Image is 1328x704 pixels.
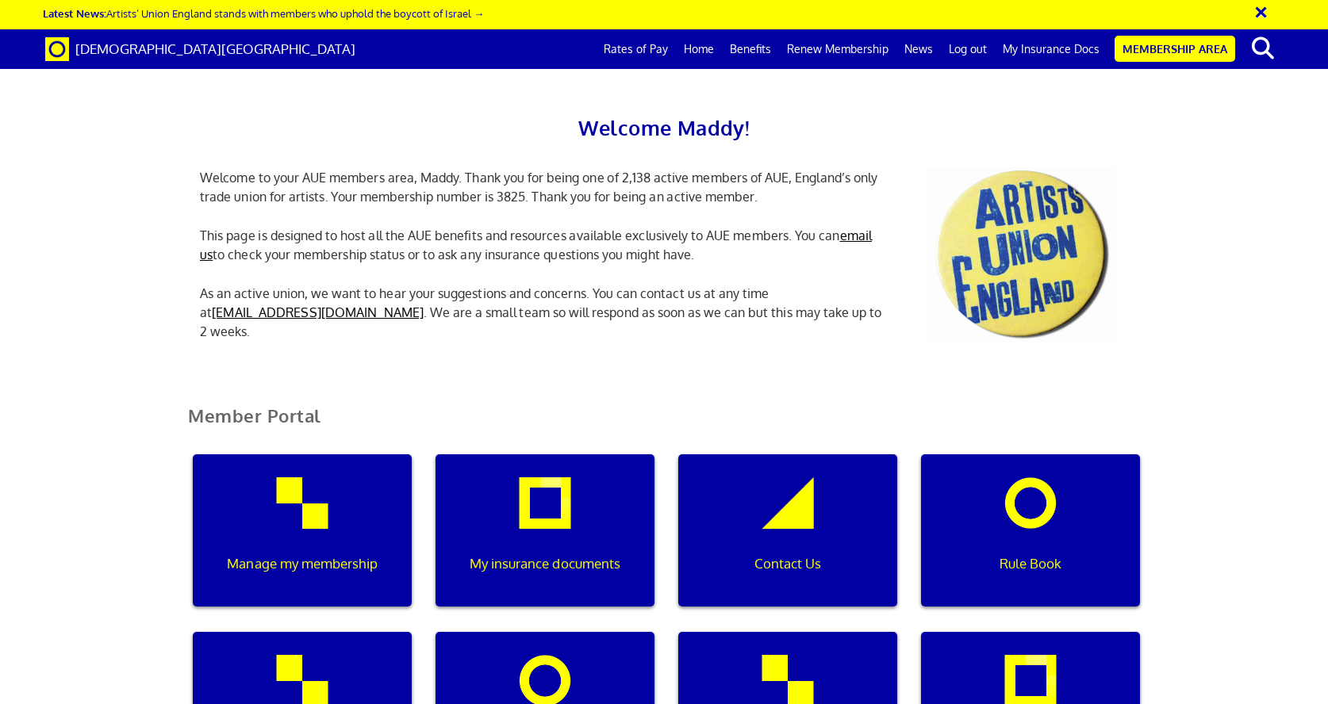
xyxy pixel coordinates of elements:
p: As an active union, we want to hear your suggestions and concerns. You can contact us at any time... [188,284,902,341]
a: Renew Membership [779,29,896,69]
p: Welcome to your AUE members area, Maddy. Thank you for being one of 2,138 active members of AUE, ... [188,168,902,206]
a: My insurance documents [424,454,666,632]
a: Rule Book [909,454,1152,632]
a: Manage my membership [181,454,424,632]
h2: Welcome Maddy! [188,111,1140,144]
a: Latest News:Artists’ Union England stands with members who uphold the boycott of Israel → [43,6,484,20]
p: Manage my membership [204,553,401,574]
strong: Latest News: [43,6,106,20]
h2: Member Portal [176,406,1152,445]
a: Brand [DEMOGRAPHIC_DATA][GEOGRAPHIC_DATA] [33,29,367,69]
a: News [896,29,941,69]
a: Log out [941,29,995,69]
p: This page is designed to host all the AUE benefits and resources available exclusively to AUE mem... [188,226,902,264]
p: Contact Us [689,553,886,574]
a: Benefits [722,29,779,69]
a: [EMAIL_ADDRESS][DOMAIN_NAME] [212,304,424,320]
span: [DEMOGRAPHIC_DATA][GEOGRAPHIC_DATA] [75,40,355,57]
a: Membership Area [1115,36,1235,62]
p: My insurance documents [447,553,643,574]
a: Home [676,29,722,69]
a: Contact Us [666,454,909,632]
p: Rule Book [932,553,1129,574]
button: search [1238,32,1287,65]
a: Rates of Pay [596,29,676,69]
a: My Insurance Docs [995,29,1107,69]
